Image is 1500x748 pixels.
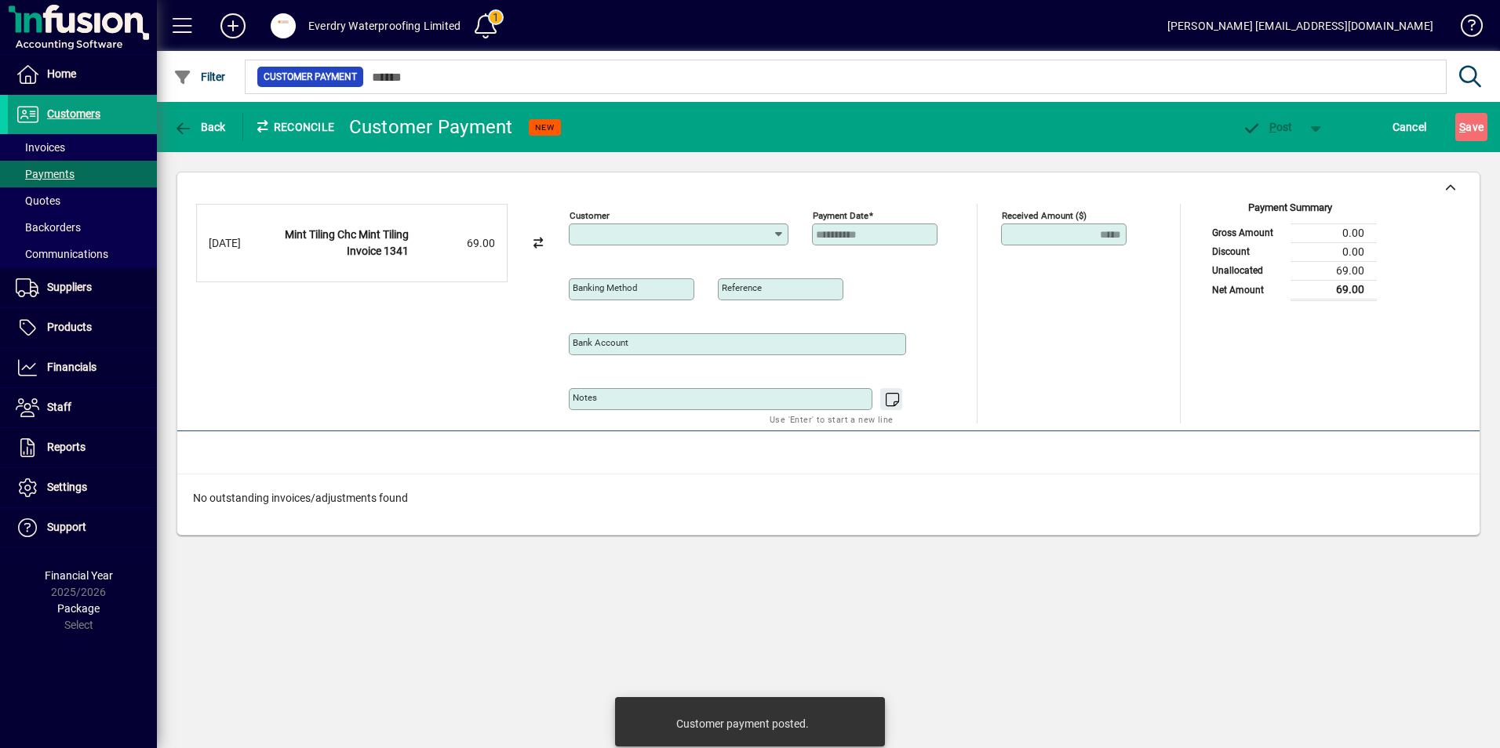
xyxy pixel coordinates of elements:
[8,428,157,467] a: Reports
[8,161,157,187] a: Payments
[47,401,71,413] span: Staff
[8,241,157,267] a: Communications
[8,308,157,347] a: Products
[8,55,157,94] a: Home
[285,228,409,257] strong: Mint Tiling Chc Mint Tiling Invoice 1341
[208,12,258,40] button: Add
[57,602,100,615] span: Package
[8,268,157,307] a: Suppliers
[8,468,157,507] a: Settings
[16,194,60,207] span: Quotes
[1389,113,1431,141] button: Cancel
[1393,114,1427,140] span: Cancel
[8,508,157,547] a: Support
[1291,280,1377,300] td: 69.00
[47,361,96,373] span: Financials
[1449,3,1480,54] a: Knowledge Base
[1234,113,1301,141] button: Post
[157,113,243,141] app-page-header-button: Back
[1002,210,1087,221] mat-label: Received Amount ($)
[1242,121,1293,133] span: ost
[573,337,628,348] mat-label: Bank Account
[16,168,75,180] span: Payments
[1204,204,1377,301] app-page-summary-card: Payment Summary
[417,235,495,252] div: 69.00
[16,221,81,234] span: Backorders
[1204,200,1377,223] div: Payment Summary
[209,235,271,252] div: [DATE]
[169,113,230,141] button: Back
[177,474,1480,522] div: No outstanding invoices/adjustments found
[169,63,230,91] button: Filter
[45,569,113,582] span: Financial Year
[573,392,597,403] mat-label: Notes
[8,388,157,427] a: Staff
[8,134,157,161] a: Invoices
[535,122,555,133] span: NEW
[1204,280,1291,300] td: Net Amount
[47,321,92,333] span: Products
[173,71,226,83] span: Filter
[8,187,157,214] a: Quotes
[1291,261,1377,280] td: 69.00
[1291,242,1377,261] td: 0.00
[1167,13,1433,38] div: [PERSON_NAME] [EMAIL_ADDRESS][DOMAIN_NAME]
[47,281,92,293] span: Suppliers
[813,210,868,221] mat-label: Payment Date
[1291,223,1377,242] td: 0.00
[1204,242,1291,261] td: Discount
[8,214,157,241] a: Backorders
[16,141,65,154] span: Invoices
[308,13,461,38] div: Everdry Waterproofing Limited
[1459,121,1465,133] span: S
[8,348,157,387] a: Financials
[243,114,337,140] div: Reconcile
[47,441,86,453] span: Reports
[47,481,87,493] span: Settings
[264,69,357,85] span: Customer Payment
[722,282,762,293] mat-label: Reference
[16,248,108,260] span: Communications
[570,210,610,221] mat-label: Customer
[573,282,638,293] mat-label: Banking method
[1204,261,1291,280] td: Unallocated
[173,121,226,133] span: Back
[770,410,893,428] mat-hint: Use 'Enter' to start a new line
[1455,113,1487,141] button: Save
[349,114,513,140] div: Customer Payment
[47,521,86,533] span: Support
[1204,223,1291,242] td: Gross Amount
[1459,114,1484,140] span: ave
[47,107,100,120] span: Customers
[47,67,76,80] span: Home
[1269,121,1276,133] span: P
[676,716,809,732] div: Customer payment posted.
[258,12,308,40] button: Profile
